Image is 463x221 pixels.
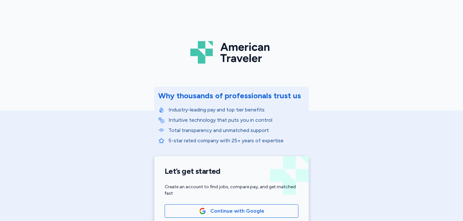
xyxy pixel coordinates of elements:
img: Google Logo [199,208,206,215]
p: Intuitive technology that puts you in control [168,116,305,124]
h1: Let’s get started [165,166,298,176]
p: 5-star rated company with 25+ years of expertise [168,137,305,145]
p: Total transparency and unmatched support [168,127,305,134]
img: Logo [190,39,273,66]
p: Industry-leading pay and top tier benefits [168,106,305,114]
div: Why thousands of professionals trust us [158,91,301,101]
button: Google LogoContinue with Google [165,204,298,218]
div: Create an account to find jobs, compare pay, and get matched fast [165,184,298,197]
span: Continue with Google [210,207,264,215]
